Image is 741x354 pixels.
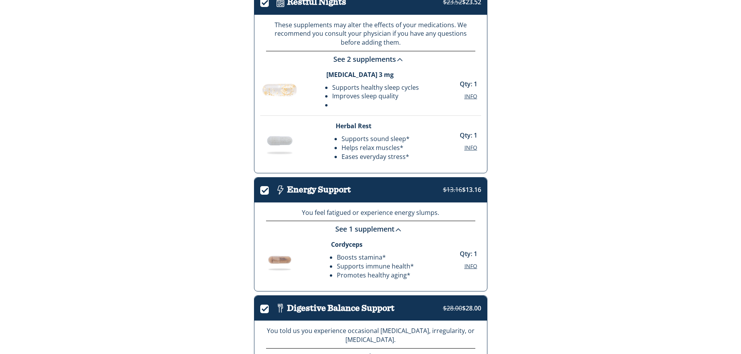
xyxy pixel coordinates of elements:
[326,70,394,79] strong: [MEDICAL_DATA] 3 mg
[342,143,410,152] li: Helps relax muscles*
[287,185,351,195] h3: Energy Support
[396,56,404,64] img: down-chevron.svg
[443,185,462,194] strike: $13.16
[332,83,419,92] li: Supports healthy sleep cycles
[336,122,371,130] strong: Herbal Rest
[266,208,475,217] p: You feel fatigued or experience energy slumps.
[260,185,274,194] label: .
[331,240,363,249] strong: Cordyceps
[342,134,410,143] li: Supports sound sleep*
[333,54,408,64] a: See 2 supplements
[266,21,475,47] p: These supplements may alter the effects of your medications. We recommend you consult your physic...
[342,152,410,161] li: Eases everyday stress*
[337,271,414,280] li: Promotes healthy aging*
[260,247,299,273] img: Supplement Image
[464,144,477,151] span: Info
[443,304,462,312] strike: $28.00
[274,302,287,315] img: Icon
[287,303,394,313] h3: Digestive Balance Support
[332,92,419,101] li: Improves sleep quality
[337,262,414,271] li: Supports immune health*
[443,185,481,194] span: $13.16
[464,92,477,100] button: Info
[337,253,414,262] li: Boosts stamina*
[464,144,477,152] button: Info
[260,123,299,160] img: Supplement Image
[394,226,402,234] img: down-chevron.svg
[260,77,299,103] img: Supplement Image
[274,183,287,197] img: Icon
[335,224,406,234] a: See 1 supplement
[460,80,477,89] p: Qty: 1
[464,262,477,270] button: Info
[266,326,475,344] p: You told us you experience occasional [MEDICAL_DATA], irregularity, or [MEDICAL_DATA].
[260,303,274,312] label: .
[443,304,481,312] span: $28.00
[460,131,477,140] p: Qty: 1
[460,249,477,258] p: Qty: 1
